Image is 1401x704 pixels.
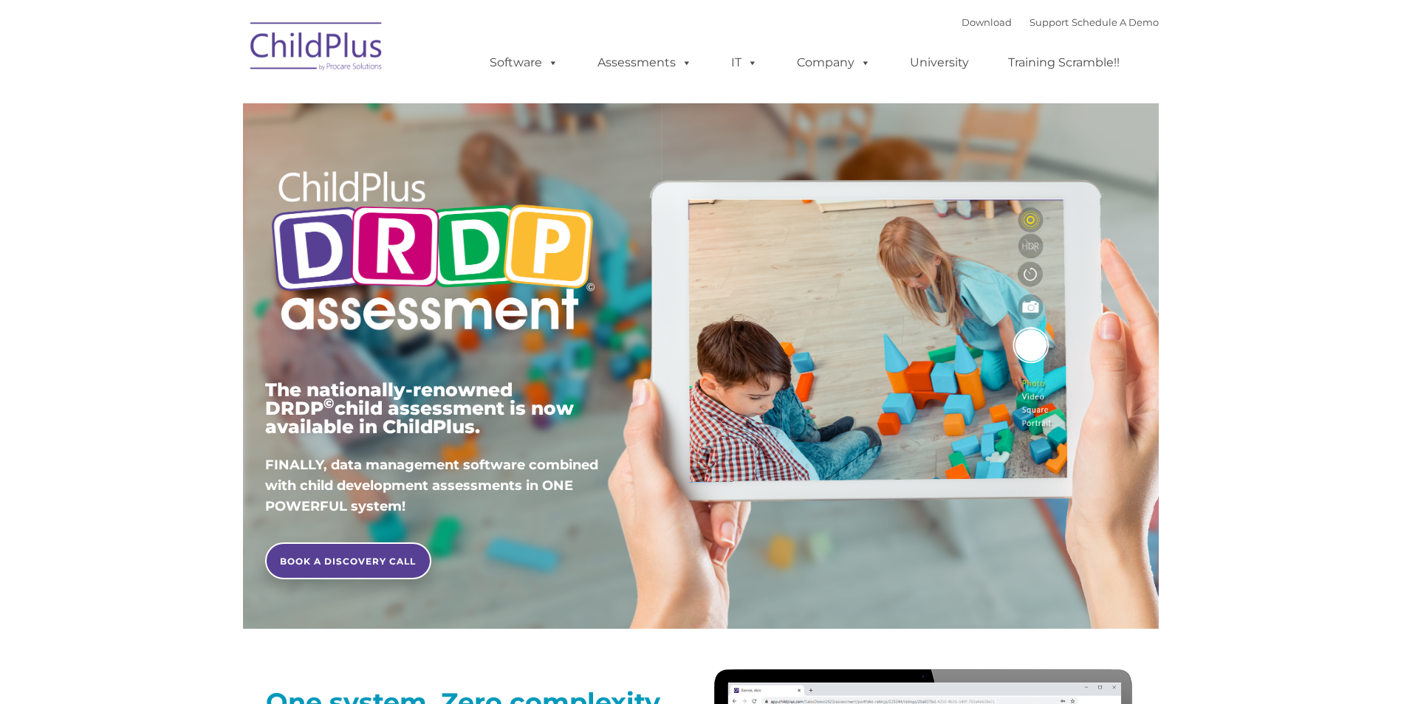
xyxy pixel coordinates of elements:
[1072,16,1159,28] a: Schedule A Demo
[243,12,391,86] img: ChildPlus by Procare Solutions
[962,16,1012,28] a: Download
[716,48,773,77] a: IT
[1030,16,1069,28] a: Support
[993,48,1134,77] a: Training Scramble!!
[475,48,573,77] a: Software
[265,151,600,355] img: Copyright - DRDP Logo Light
[782,48,886,77] a: Company
[265,542,431,579] a: BOOK A DISCOVERY CALL
[265,379,574,438] span: The nationally-renowned DRDP child assessment is now available in ChildPlus.
[895,48,984,77] a: University
[323,395,335,412] sup: ©
[265,457,598,514] span: FINALLY, data management software combined with child development assessments in ONE POWERFUL sys...
[962,16,1159,28] font: |
[583,48,707,77] a: Assessments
